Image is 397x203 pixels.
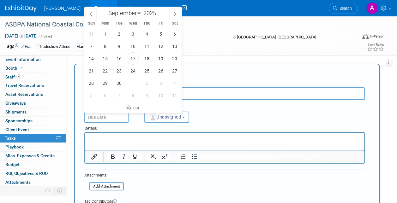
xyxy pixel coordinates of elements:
[127,77,139,89] span: October 1, 2025
[84,81,365,87] div: Short Description
[107,152,118,161] button: Bold
[85,28,97,40] span: August 31, 2025
[129,152,140,161] button: Underline
[99,65,111,77] span: September 22, 2025
[168,77,181,89] span: October 4, 2025
[168,89,181,101] span: October 11, 2025
[168,52,181,65] span: September 20, 2025
[5,153,55,158] span: Misc. Expenses & Credits
[84,71,365,78] div: New Task
[85,89,97,101] span: October 5, 2025
[85,65,97,77] span: September 21, 2025
[84,21,98,26] span: Sun
[0,90,66,99] a: Asset Reservations
[168,21,182,26] span: Sat
[0,55,66,64] a: Event Information
[99,89,111,101] span: October 6, 2025
[5,136,16,141] span: Tasks
[370,34,384,39] div: In-Person
[84,87,365,100] input: Name of task or a short description
[39,34,52,38] span: (4 days)
[141,65,153,77] span: September 25, 2025
[5,127,29,132] span: Client Event
[37,43,72,50] div: Tradeshow-Attend
[5,118,33,123] span: Sponsorships
[5,109,27,114] span: Shipments
[154,77,167,89] span: October 3, 2025
[89,152,99,161] button: Insert/edit link
[84,102,182,113] div: clear
[84,173,124,178] div: Attachments
[99,28,111,40] span: September 1, 2025
[0,152,66,160] a: Misc. Expenses & Credits
[329,33,384,42] div: Event Format
[53,187,66,195] td: Toggle Event Tabs
[75,43,94,50] div: Maritime
[99,52,111,65] span: September 15, 2025
[20,66,23,70] i: Booth reservation complete
[99,77,111,89] span: September 29, 2025
[0,178,66,187] a: Attachments
[85,52,97,65] span: September 14, 2025
[154,52,167,65] span: September 19, 2025
[105,9,141,17] select: Month
[5,171,48,176] span: ROI, Objectives & ROO
[0,160,66,169] a: Budget
[5,162,20,167] span: Budget
[85,133,364,150] iframe: Rich Text Area
[5,74,21,79] span: Staff
[5,180,31,185] span: Attachments
[0,73,66,81] a: Staff4
[0,125,66,134] a: Client Event
[154,65,167,77] span: September 26, 2025
[168,28,181,40] span: September 6, 2025
[18,33,24,38] span: to
[42,187,53,195] td: Personalize Event Tab Strip
[113,40,125,52] span: September 9, 2025
[367,43,384,46] div: Event Rating
[112,21,126,26] span: Tue
[0,108,66,116] a: Shipments
[5,101,26,106] span: Giveaways
[189,152,200,161] button: Bullet list
[144,112,189,123] button: Unassigned
[237,35,316,39] span: [GEOGRAPHIC_DATA], [GEOGRAPHIC_DATA]
[127,65,139,77] span: September 24, 2025
[5,43,32,50] td: Tags
[5,57,41,62] span: Event Information
[140,21,154,26] span: Thu
[149,114,181,119] span: Unassigned
[16,74,21,79] span: 4
[5,144,24,149] span: Playbook
[98,21,112,26] span: Mon
[85,40,97,52] span: September 7, 2025
[84,123,365,132] div: Details
[113,52,125,65] span: September 16, 2025
[113,89,125,101] span: October 7, 2025
[118,152,129,161] button: Italic
[0,134,66,142] a: Tasks
[3,19,352,30] div: ASBPA National Coastal Conference
[154,28,167,40] span: September 5, 2025
[0,169,66,178] a: ROI, Objectives & ROO
[113,28,125,40] span: September 2, 2025
[127,40,139,52] span: September 10, 2025
[113,65,125,77] span: September 23, 2025
[85,77,97,89] span: September 28, 2025
[159,152,170,161] button: Superscript
[5,66,25,71] span: Booth
[141,40,153,52] span: September 11, 2025
[141,9,160,17] input: Year
[21,44,32,49] a: Edit
[0,64,66,72] a: Booth
[44,6,81,11] span: [PERSON_NAME]
[141,77,153,89] span: October 2, 2025
[5,83,44,88] span: Travel Reservations
[99,40,111,52] span: September 8, 2025
[329,3,358,14] a: Search
[0,143,66,151] a: Playbook
[178,152,189,161] button: Numbered list
[127,28,139,40] span: September 3, 2025
[5,92,43,97] span: Asset Reservations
